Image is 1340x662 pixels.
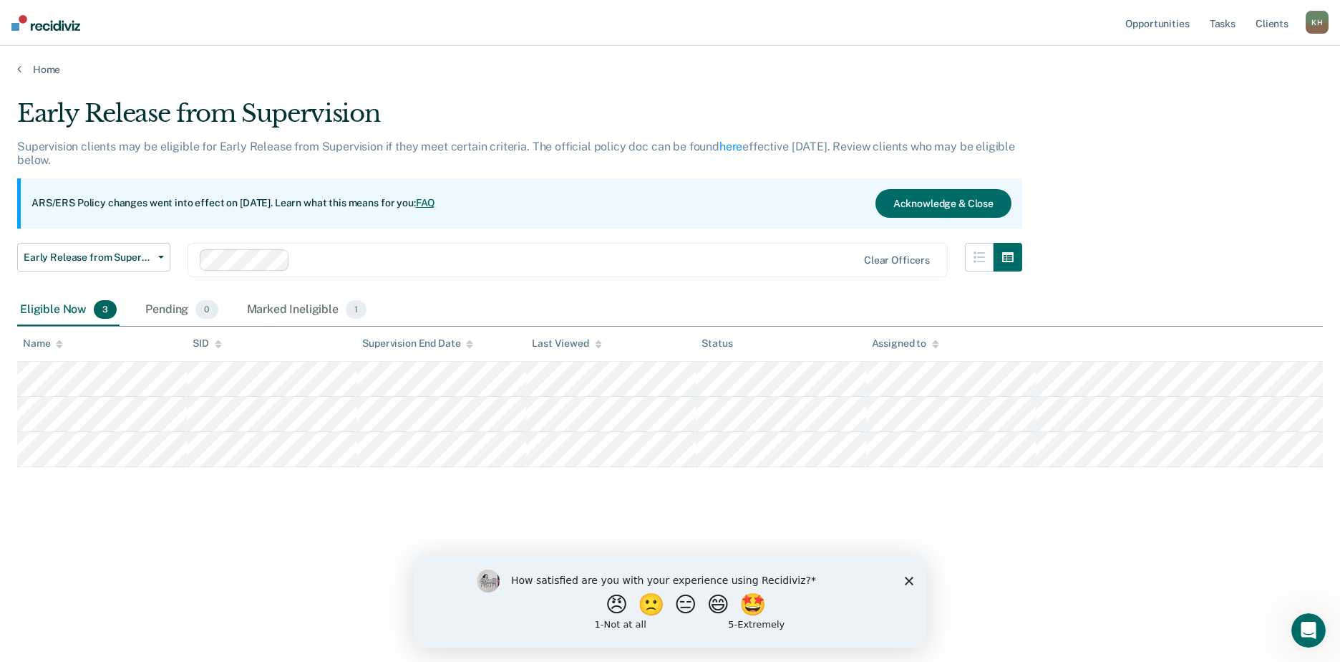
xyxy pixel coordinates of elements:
[244,294,370,326] div: Marked Ineligible1
[864,254,930,267] div: Clear officers
[17,294,120,326] div: Eligible Now3
[17,99,1022,140] div: Early Release from Supervision
[532,337,601,350] div: Last Viewed
[17,140,1015,167] p: Supervision clients may be eligible for Early Release from Supervision if they meet certain crite...
[17,63,1323,76] a: Home
[362,337,473,350] div: Supervision End Date
[416,197,436,208] a: FAQ
[31,196,435,211] p: ARS/ERS Policy changes went into effect on [DATE]. Learn what this means for you:
[872,337,939,350] div: Assigned to
[142,294,220,326] div: Pending0
[195,300,218,319] span: 0
[94,300,117,319] span: 3
[1306,11,1329,34] button: KH
[719,140,742,153] a: here
[701,337,732,350] div: Status
[346,300,366,319] span: 1
[23,337,63,350] div: Name
[1291,613,1326,648] iframe: Intercom live chat
[1306,11,1329,34] div: K H
[17,243,170,272] button: Early Release from Supervision
[24,251,152,264] span: Early Release from Supervision
[414,555,926,648] iframe: Survey by Kim from Recidiviz
[875,189,1011,218] button: Acknowledge & Close
[193,337,222,350] div: SID
[11,15,80,31] img: Recidiviz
